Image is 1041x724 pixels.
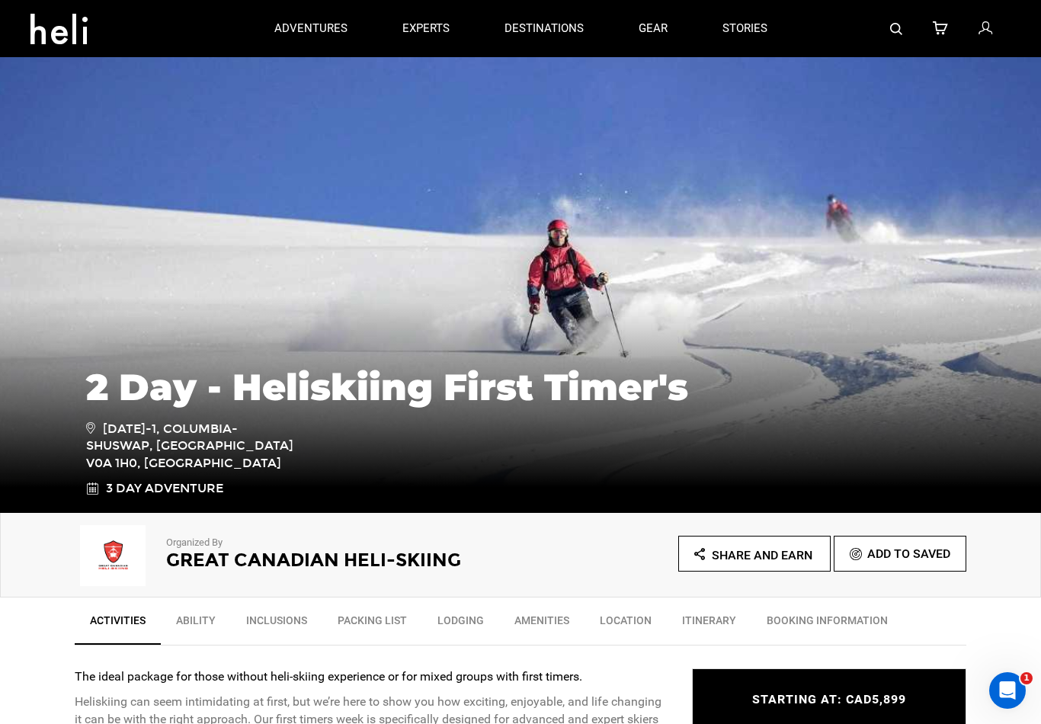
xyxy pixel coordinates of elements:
a: Inclusions [231,605,322,643]
strong: The ideal package for those without heli-skiing experience or for mixed groups with first timers. [75,669,582,684]
a: Lodging [422,605,499,643]
a: Itinerary [667,605,751,643]
p: Organized By [166,536,479,550]
span: [DATE]-1, Columbia-Shuswap, [GEOGRAPHIC_DATA] V0A 1H0, [GEOGRAPHIC_DATA] [86,419,303,473]
img: search-bar-icon.svg [890,23,902,35]
a: Location [585,605,667,643]
span: Add To Saved [867,546,950,561]
a: Amenities [499,605,585,643]
p: adventures [274,21,348,37]
span: STARTING AT: CAD5,899 [752,692,906,706]
a: Packing List [322,605,422,643]
img: img_9251f6c852f2d69a6fdc2f2f53e7d310.png [75,525,151,586]
h2: Great Canadian Heli-Skiing [166,550,479,570]
span: 1 [1020,672,1033,684]
h1: 2 Day - Heliskiing First Timer's [86,367,955,408]
p: experts [402,21,450,37]
span: 3 Day Adventure [106,480,223,498]
a: Ability [161,605,231,643]
a: BOOKING INFORMATION [751,605,903,643]
p: destinations [504,21,584,37]
a: Activities [75,605,161,645]
iframe: Intercom live chat [989,672,1026,709]
span: Share and Earn [712,548,812,562]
